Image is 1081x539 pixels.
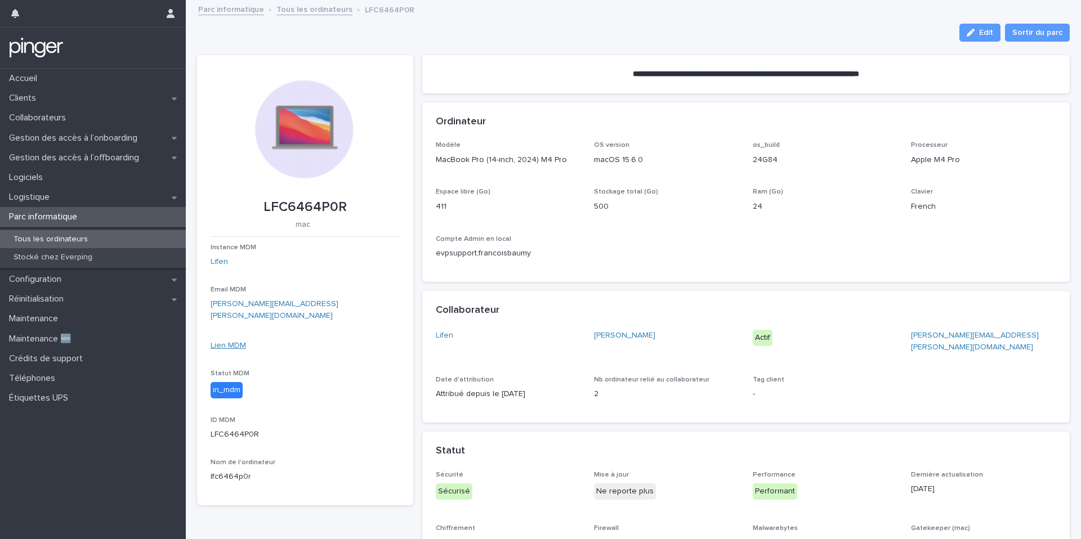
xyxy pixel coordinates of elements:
[594,142,629,149] span: OS version
[5,334,81,344] p: Maintenance 🆕
[5,113,75,123] p: Collaborateurs
[5,274,70,285] p: Configuration
[211,256,228,268] a: Lifen
[5,73,46,84] p: Accueil
[5,294,73,304] p: Réinitialisation
[1012,27,1062,38] span: Sortir du parc
[365,3,414,15] p: LFC6464P0R
[594,525,619,532] span: Firewall
[753,376,784,383] span: Tag client
[436,116,486,128] h2: Ordinateur
[911,471,983,478] span: Dernière actualisation
[753,525,798,532] span: Malwarebytes
[436,154,581,166] p: MacBook Pro (14-inch, 2024) M4 Pro
[211,429,400,441] p: LFC6464P0R
[911,154,1056,166] p: Apple M4 Pro
[594,188,658,195] span: Stockage total (Go)
[436,376,494,383] span: Date d'attribution
[436,201,581,213] p: 411
[211,199,400,215] p: LFC6464P0R
[753,154,898,166] p: 24G84
[5,212,86,222] p: Parc informatique
[436,304,499,317] h2: Collaborateur
[5,393,77,403] p: Étiquettes UPS
[753,330,772,346] div: Actif
[753,471,796,478] span: Performance
[911,525,970,532] span: Gatekeeper (mac)
[211,471,400,483] p: lfc6464p0r
[594,483,656,500] div: Ne reporte plus
[211,286,246,293] span: Email MDM
[594,330,655,342] a: [PERSON_NAME]
[211,417,235,424] span: ID MDM
[211,244,256,251] span: Instance MDM
[5,192,59,203] p: Logistique
[436,471,463,478] span: Sécurité
[5,93,45,104] p: Clients
[753,142,780,149] span: os_build
[753,483,797,500] div: Performant
[276,2,352,15] a: Tous les ordinateurs
[959,24,1000,42] button: Edit
[436,330,453,342] a: Lifen
[594,376,709,383] span: Nb ordinateur relié au collaborateur
[753,388,898,400] p: -
[436,188,490,195] span: Espace libre (Go)
[5,172,52,183] p: Logiciels
[211,382,243,398] div: in_mdm
[594,154,739,166] p: macOS 15.6.0
[594,388,739,400] p: 2
[198,2,264,15] a: Parc informatique
[1005,24,1070,42] button: Sortir du parc
[436,142,461,149] span: Modèle
[5,353,92,364] p: Crédits de support
[753,188,783,195] span: Ram (Go)
[911,331,1039,351] a: [PERSON_NAME][EMAIL_ADDRESS][PERSON_NAME][DOMAIN_NAME]
[211,459,275,466] span: Nom de l'ordinateur
[436,388,581,400] p: Attribué depuis le [DATE]
[594,201,739,213] p: 500
[911,201,1056,213] p: French
[911,483,1056,495] p: [DATE]
[753,201,898,213] p: 24
[211,370,249,377] span: Statut MDM
[211,300,338,320] a: [PERSON_NAME][EMAIL_ADDRESS][PERSON_NAME][DOMAIN_NAME]
[911,188,933,195] span: Clavier
[5,152,148,163] p: Gestion des accès à l’offboarding
[594,471,629,478] span: Mise à jour
[5,313,67,324] p: Maintenance
[436,248,581,259] p: evpsupport,francoisbaumy
[211,220,395,230] p: mac
[979,29,993,37] span: Edit
[5,253,101,262] p: Stocké chez Everping
[9,37,64,59] img: mTgBEunGTSyRkCgitkcU
[436,236,511,242] span: Compte Admin en local
[436,525,475,532] span: Chiffrement
[436,445,465,457] h2: Statut
[5,235,97,244] p: Tous les ordinateurs
[5,373,64,384] p: Téléphones
[5,133,146,143] p: Gestion des accès à l’onboarding
[211,342,246,349] a: Lien MDM
[436,483,472,500] div: Sécurisé
[911,142,948,149] span: Processeur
